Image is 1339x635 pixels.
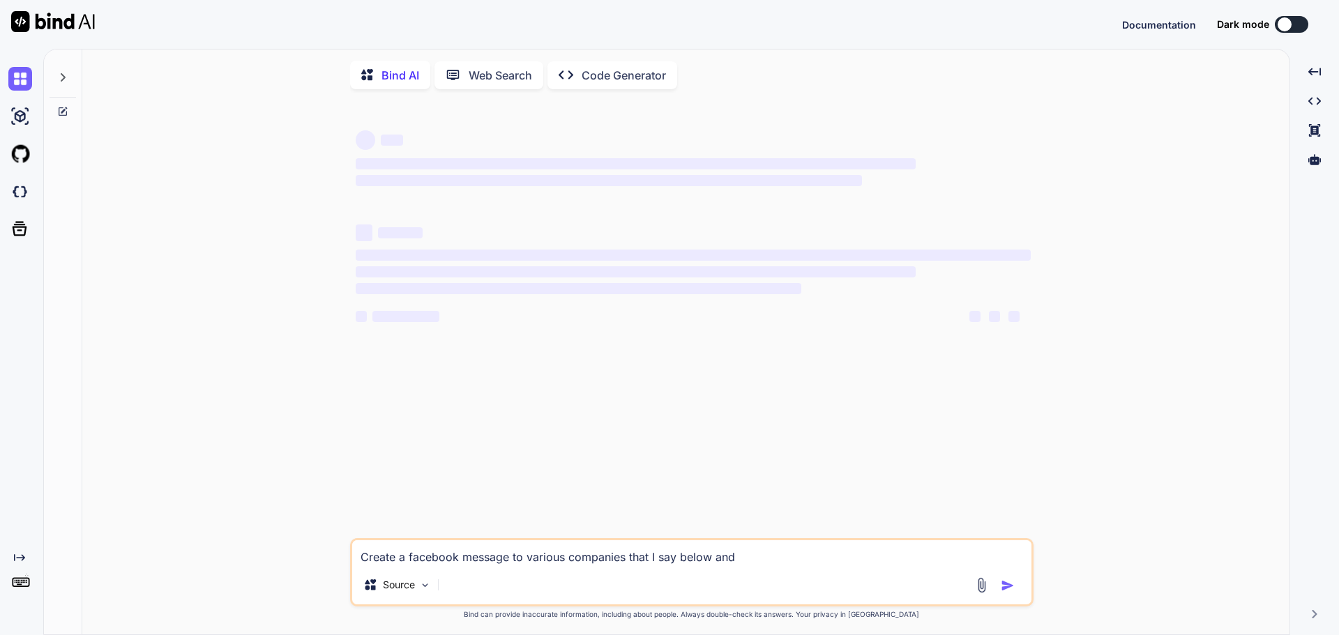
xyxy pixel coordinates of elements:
[1001,579,1015,592] img: icon
[1008,311,1020,322] span: ‌
[381,67,419,84] p: Bind AI
[8,105,32,128] img: ai-studio
[350,609,1034,620] p: Bind can provide inaccurate information, including about people. Always double-check its answers....
[356,283,801,294] span: ‌
[356,175,862,186] span: ‌
[356,311,367,322] span: ‌
[356,130,375,150] span: ‌
[352,540,1031,565] textarea: Create a facebook message to various companies that I say below and
[1217,17,1269,31] span: Dark mode
[378,227,423,238] span: ‌
[974,577,990,593] img: attachment
[1122,17,1196,32] button: Documentation
[8,142,32,166] img: githubLight
[8,180,32,204] img: darkCloudIdeIcon
[582,67,666,84] p: Code Generator
[8,67,32,91] img: chat
[11,11,95,32] img: Bind AI
[989,311,1000,322] span: ‌
[1122,19,1196,31] span: Documentation
[356,224,372,241] span: ‌
[356,266,916,277] span: ‌
[419,579,431,591] img: Pick Models
[356,158,916,169] span: ‌
[372,311,439,322] span: ‌
[469,67,532,84] p: Web Search
[381,135,403,146] span: ‌
[383,578,415,592] p: Source
[969,311,981,322] span: ‌
[356,250,1031,261] span: ‌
